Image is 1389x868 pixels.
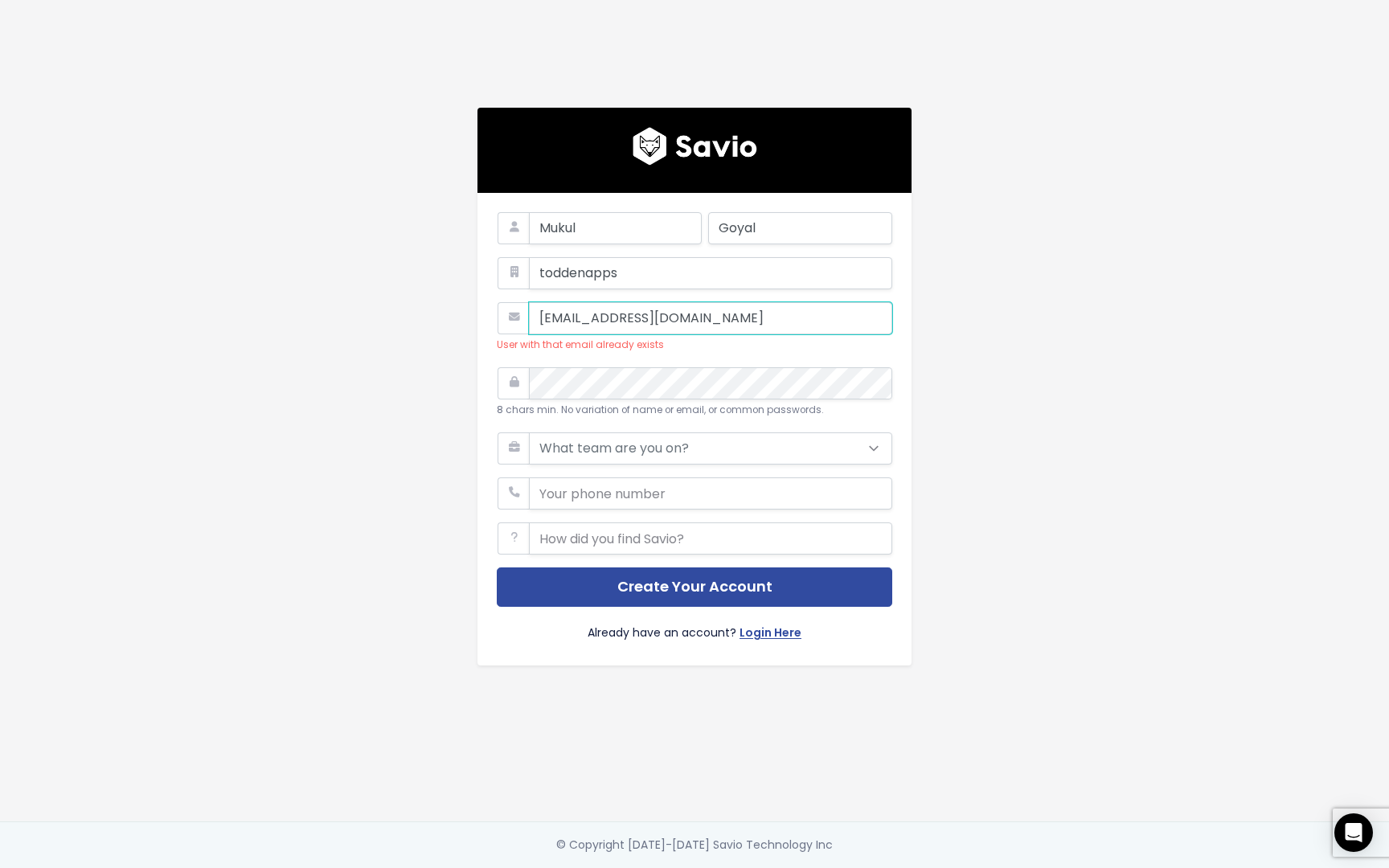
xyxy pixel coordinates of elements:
button: Create Your Account [497,567,892,607]
input: First Name [529,212,702,244]
a: Login Here [740,623,801,646]
input: Company [529,257,892,289]
div: Already have an account? [497,607,892,646]
div: © Copyright [DATE]-[DATE] Savio Technology Inc [556,835,833,855]
input: Work Email Address [529,302,892,334]
div: Open Intercom Messenger [1334,813,1373,852]
input: Last Name [708,212,892,244]
input: Your phone number [529,477,892,510]
small: 8 chars min. No variation of name or email, or common passwords. [497,403,824,416]
input: How did you find Savio? [529,522,892,555]
img: logo600x187.a314fd40982d.png [633,127,757,166]
small: User with that email already exists [497,338,664,351]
